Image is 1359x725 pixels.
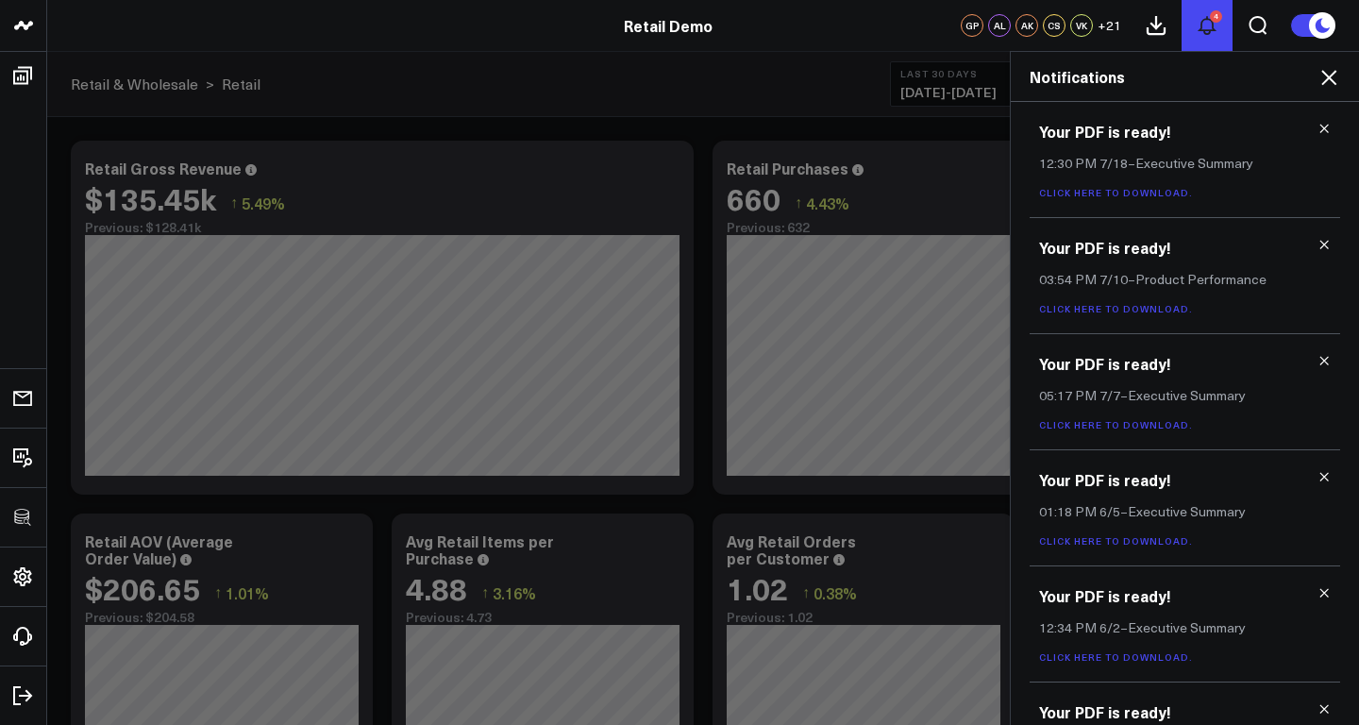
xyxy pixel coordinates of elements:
[1039,353,1331,374] h3: Your PDF is ready!
[1070,14,1093,37] div: VK
[1120,386,1246,404] span: – Executive Summary
[1098,14,1121,37] button: +21
[1030,66,1340,87] h2: Notifications
[1210,10,1222,23] div: 4
[1039,121,1331,142] h3: Your PDF is ready!
[988,14,1011,37] div: AL
[1039,585,1331,606] h3: Your PDF is ready!
[1039,502,1120,520] span: 01:18 PM 6/5
[1039,386,1120,404] span: 05:17 PM 7/7
[1039,701,1331,722] h3: Your PDF is ready!
[1128,270,1267,288] span: – Product Performance
[1039,186,1193,199] a: Click here to download.
[1120,618,1246,636] span: – Executive Summary
[1039,418,1193,431] a: Click here to download.
[1120,502,1246,520] span: – Executive Summary
[1128,154,1253,172] span: – Executive Summary
[1039,154,1128,172] span: 12:30 PM 7/18
[1043,14,1065,37] div: CS
[624,15,713,36] a: Retail Demo
[1039,302,1193,315] a: Click here to download.
[1039,650,1193,664] a: Click here to download.
[1098,19,1121,32] span: + 21
[1039,469,1331,490] h3: Your PDF is ready!
[1039,270,1128,288] span: 03:54 PM 7/10
[1039,534,1193,548] a: Click here to download.
[1015,14,1038,37] div: AK
[1039,237,1331,258] h3: Your PDF is ready!
[1039,618,1120,636] span: 12:34 PM 6/2
[961,14,983,37] div: GP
